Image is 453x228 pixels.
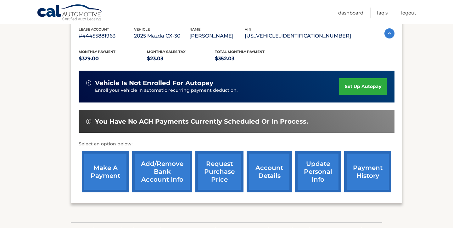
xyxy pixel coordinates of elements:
a: Logout [401,8,416,18]
p: $352.03 [215,54,283,63]
img: alert-white.svg [86,80,91,85]
span: You have no ACH payments currently scheduled or in process. [95,118,308,126]
a: Dashboard [338,8,363,18]
span: vehicle [134,27,150,32]
a: set up autopay [339,78,387,95]
p: $329.00 [79,54,147,63]
a: Cal Automotive [37,4,103,22]
p: 2025 Mazda CX-30 [134,32,189,40]
p: [US_VEHICLE_IDENTIFICATION_NUMBER] [245,32,351,40]
span: name [189,27,200,32]
span: vehicle is not enrolled for autopay [95,79,213,87]
a: update personal info [295,151,341,192]
a: account details [247,151,292,192]
a: request purchase price [195,151,243,192]
a: make a payment [82,151,129,192]
a: FAQ's [377,8,388,18]
p: #44455881963 [79,32,134,40]
a: payment history [344,151,391,192]
img: accordion-active.svg [384,28,394,38]
p: [PERSON_NAME] [189,32,245,40]
p: Select an option below: [79,140,394,148]
a: Add/Remove bank account info [132,151,192,192]
span: vin [245,27,251,32]
p: Enroll your vehicle in automatic recurring payment deduction. [95,87,339,94]
span: Monthly sales Tax [147,50,186,54]
img: alert-white.svg [86,119,91,124]
p: $23.03 [147,54,215,63]
span: Total Monthly Payment [215,50,265,54]
span: Monthly Payment [79,50,115,54]
span: lease account [79,27,109,32]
